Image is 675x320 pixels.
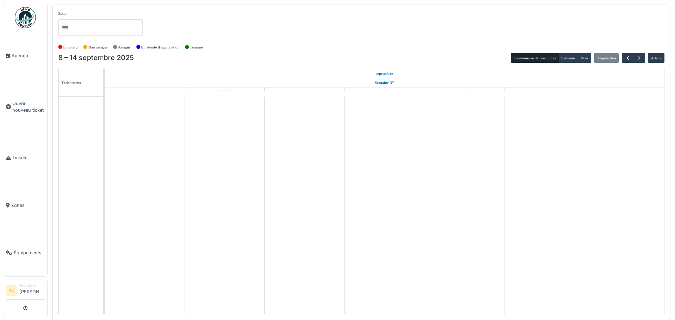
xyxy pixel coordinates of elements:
[296,87,312,96] a: 10 septembre 2025
[648,53,664,63] button: Aller à
[3,32,47,79] a: Agenda
[457,87,472,96] a: 12 septembre 2025
[12,100,45,113] span: Ouvrir nouveau ticket
[12,154,45,161] span: Tickets
[633,53,645,63] button: Suivant
[19,283,45,298] li: [PERSON_NAME]
[536,87,552,96] a: 13 septembre 2025
[216,87,233,96] a: 9 septembre 2025
[558,53,578,63] button: Semaine
[622,53,634,63] button: Précédent
[3,79,47,134] a: Ouvrir nouveau ticket
[374,69,395,78] a: 8 septembre 2025
[616,87,632,96] a: 14 septembre 2025
[3,229,47,276] a: Équipements
[6,285,17,296] li: PD
[6,283,45,300] a: PD Technicien[PERSON_NAME]
[118,44,131,50] label: Assigné
[58,54,134,62] h2: 8 – 14 septembre 2025
[15,7,36,28] img: Badge_color-CXgf-gQk.svg
[190,44,203,50] label: Terminé
[88,44,108,50] label: Non assigné
[373,78,396,87] a: Semaine 37
[3,134,47,181] a: Tickets
[577,53,591,63] button: Mois
[511,53,559,63] button: Gestionnaire de ressources
[594,53,619,63] button: Aujourd'hui
[58,11,66,17] label: Zone
[138,87,151,96] a: 8 septembre 2025
[62,80,81,85] span: Techniciens
[14,249,45,256] span: Équipements
[11,202,45,209] span: Zones
[63,44,78,50] label: En retard
[3,181,47,229] a: Zones
[141,44,179,50] label: En attente d'approbation
[377,87,392,96] a: 11 septembre 2025
[19,283,45,288] div: Technicien
[12,52,45,59] span: Agenda
[61,22,68,32] input: Tous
